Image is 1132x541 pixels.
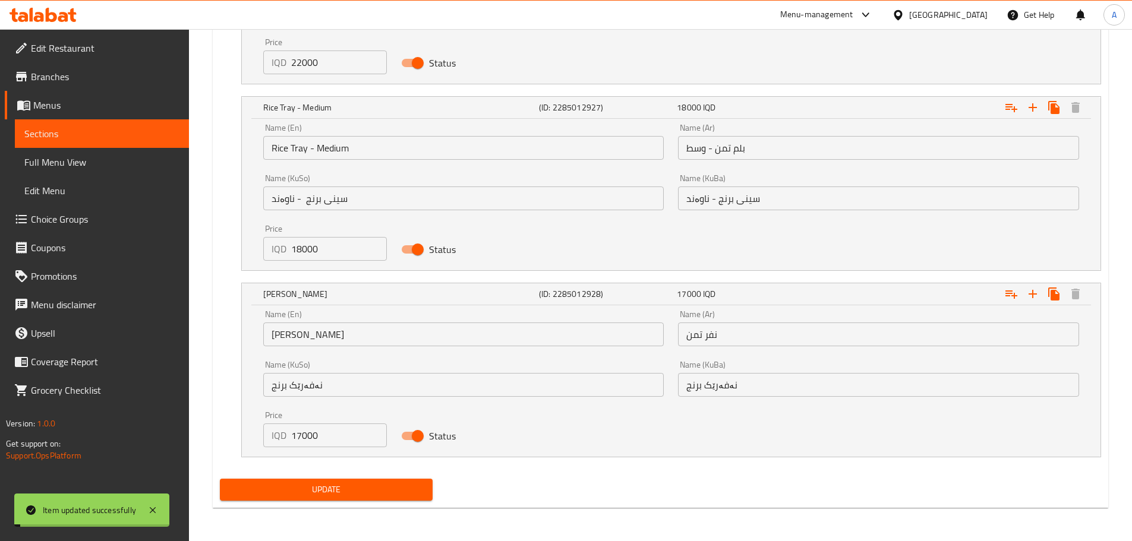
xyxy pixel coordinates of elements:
[24,184,179,198] span: Edit Menu
[703,100,715,115] span: IQD
[229,482,424,497] span: Update
[31,355,179,369] span: Coverage Report
[6,436,61,451] span: Get support on:
[1001,283,1022,305] button: Add choice group
[31,41,179,55] span: Edit Restaurant
[31,383,179,397] span: Grocery Checklist
[6,448,81,463] a: Support.OpsPlatform
[31,298,179,312] span: Menu disclaimer
[263,136,664,160] input: Enter name En
[43,504,136,517] div: Item updated successfully
[678,186,1079,210] input: Enter name KuBa
[1022,283,1043,305] button: Add new choice
[291,50,387,74] input: Please enter price
[31,212,179,226] span: Choice Groups
[5,347,189,376] a: Coverage Report
[677,286,701,302] span: 17000
[242,283,1101,305] div: Expand
[429,56,456,70] span: Status
[1001,97,1022,118] button: Add choice group
[677,100,701,115] span: 18000
[31,269,179,283] span: Promotions
[5,62,189,91] a: Branches
[678,322,1079,346] input: Enter name Ar
[15,119,189,148] a: Sections
[1043,283,1065,305] button: Clone new choice
[31,69,179,84] span: Branches
[263,102,534,113] h5: Rice Tray - Medium
[15,176,189,205] a: Edit Menu
[5,233,189,262] a: Coupons
[909,8,988,21] div: [GEOGRAPHIC_DATA]
[1022,97,1043,118] button: Add new choice
[31,241,179,255] span: Coupons
[24,155,179,169] span: Full Menu View
[5,319,189,347] a: Upsell
[31,326,179,340] span: Upsell
[5,376,189,404] a: Grocery Checklist
[780,8,853,22] div: Menu-management
[272,242,286,256] p: IQD
[291,423,387,447] input: Please enter price
[272,55,286,69] p: IQD
[429,429,456,443] span: Status
[291,237,387,261] input: Please enter price
[1065,283,1086,305] button: Delete Nafar Rice
[703,286,715,302] span: IQD
[1112,8,1117,21] span: A
[220,479,433,501] button: Update
[5,34,189,62] a: Edit Restaurant
[263,322,664,346] input: Enter name En
[272,428,286,442] p: IQD
[263,288,534,300] h5: [PERSON_NAME]
[429,242,456,257] span: Status
[539,102,672,113] h5: (ID: 2285012927)
[5,205,189,233] a: Choice Groups
[1043,97,1065,118] button: Clone new choice
[263,373,664,397] input: Enter name KuSo
[5,91,189,119] a: Menus
[242,97,1101,118] div: Expand
[1065,97,1086,118] button: Delete Rice Tray - Medium
[24,126,179,141] span: Sections
[37,416,55,431] span: 1.0.0
[15,148,189,176] a: Full Menu View
[678,373,1079,397] input: Enter name KuBa
[678,136,1079,160] input: Enter name Ar
[5,290,189,319] a: Menu disclaimer
[5,262,189,290] a: Promotions
[33,98,179,112] span: Menus
[539,288,672,300] h5: (ID: 2285012928)
[6,416,35,431] span: Version:
[263,186,664,210] input: Enter name KuSo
